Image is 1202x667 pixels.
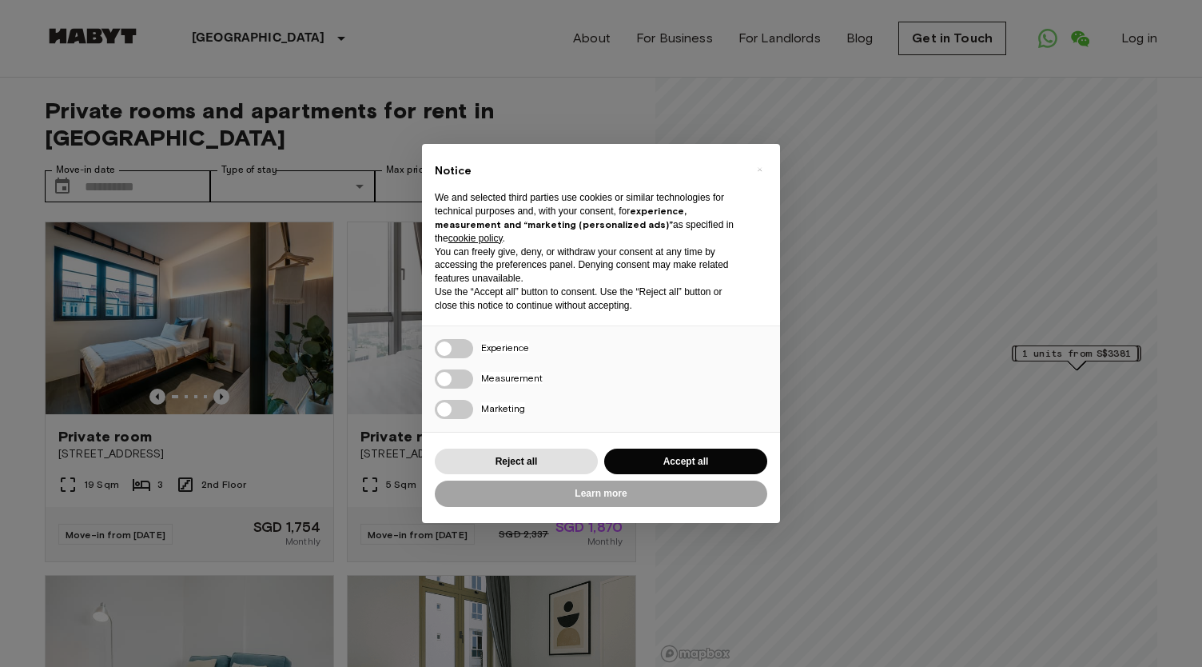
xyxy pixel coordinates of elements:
[481,341,529,353] span: Experience
[757,160,762,179] span: ×
[435,481,767,507] button: Learn more
[435,163,742,179] h2: Notice
[435,286,742,313] p: Use the “Accept all” button to consent. Use the “Reject all” button or close this notice to conti...
[435,449,598,475] button: Reject all
[481,372,543,384] span: Measurement
[448,233,503,244] a: cookie policy
[746,157,772,182] button: Close this notice
[435,205,687,230] strong: experience, measurement and “marketing (personalized ads)”
[604,449,767,475] button: Accept all
[481,402,525,414] span: Marketing
[435,191,742,245] p: We and selected third parties use cookies or similar technologies for technical purposes and, wit...
[435,246,742,286] p: You can freely give, deny, or withdraw your consent at any time by accessing the preferences pane...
